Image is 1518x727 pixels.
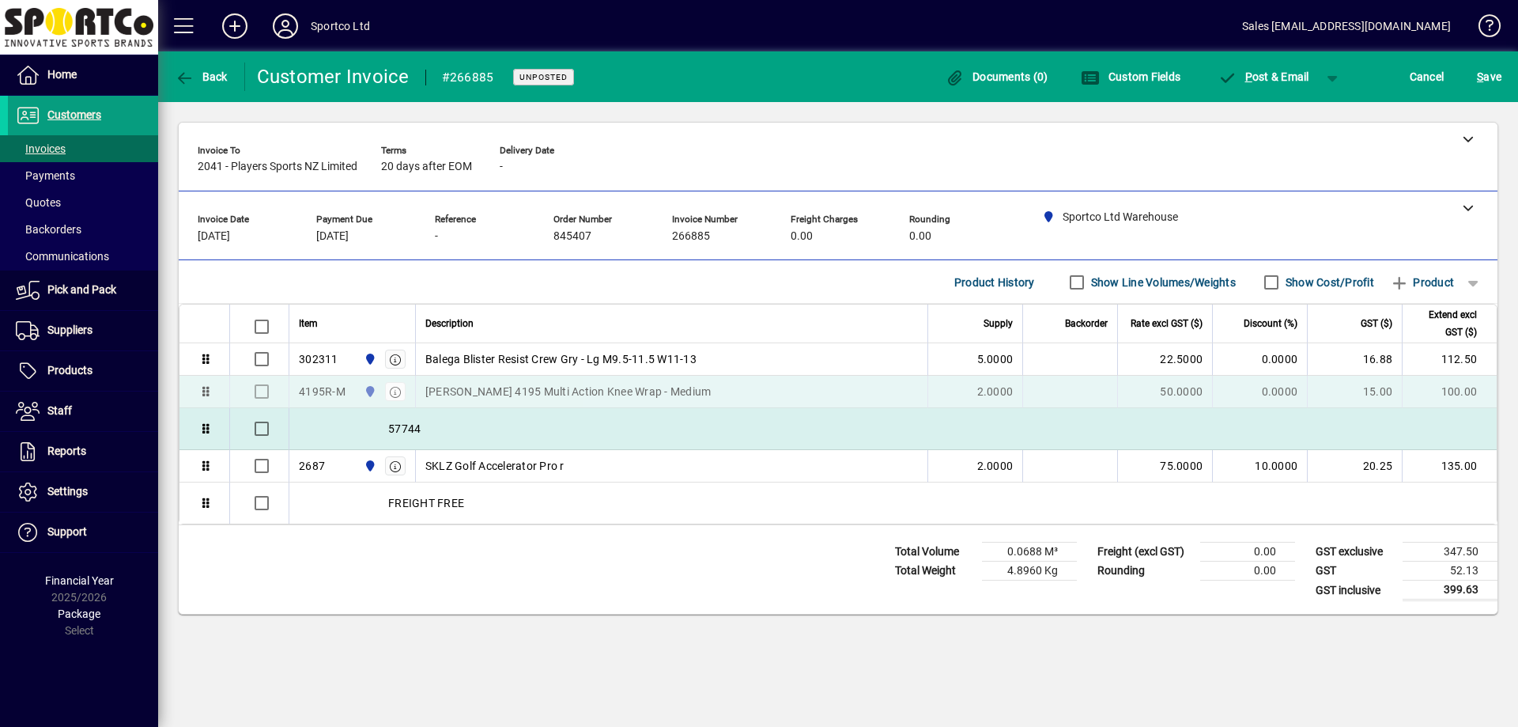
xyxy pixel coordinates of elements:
span: Product History [954,270,1035,295]
span: Reports [47,445,86,457]
span: Documents (0) [946,70,1048,83]
span: S [1477,70,1483,83]
span: Custom Fields [1081,70,1180,83]
button: Documents (0) [942,62,1052,91]
label: Show Line Volumes/Weights [1088,275,1236,290]
button: Cancel [1406,62,1448,91]
span: - [500,161,503,173]
td: 20.25 [1307,450,1402,483]
a: Communications [8,243,158,270]
a: Knowledge Base [1467,3,1498,55]
div: 75.0000 [1127,458,1203,474]
div: Customer Invoice [257,64,410,89]
a: Invoices [8,135,158,162]
span: Suppliers [47,324,93,336]
td: 0.00 [1200,562,1295,581]
span: Supply [984,315,1013,332]
div: 22.5000 [1127,351,1203,367]
td: 0.0000 [1212,343,1307,376]
td: 10.0000 [1212,450,1307,483]
span: Description [425,315,474,332]
span: Backorders [16,223,81,236]
span: 0.00 [791,230,813,243]
div: Sales [EMAIL_ADDRESS][DOMAIN_NAME] [1242,13,1451,39]
span: Backorder [1065,315,1108,332]
span: 0.00 [909,230,931,243]
button: Product History [948,268,1041,297]
a: Suppliers [8,311,158,350]
td: 16.88 [1307,343,1402,376]
span: Package [58,608,100,620]
td: GST exclusive [1308,543,1403,562]
td: Total Weight [887,562,982,581]
span: Communications [16,250,109,263]
span: Rate excl GST ($) [1131,315,1203,332]
span: P [1245,70,1252,83]
span: 20 days after EOM [381,161,472,173]
span: Staff [47,404,72,417]
span: 2.0000 [977,458,1014,474]
a: Settings [8,472,158,512]
span: Discount (%) [1244,315,1297,332]
td: 4.8960 Kg [982,562,1077,581]
span: 5.0000 [977,351,1014,367]
div: #266885 [442,65,494,90]
span: [DATE] [198,230,230,243]
button: Custom Fields [1077,62,1184,91]
span: Pick and Pack [47,283,116,296]
span: [DATE] [316,230,349,243]
td: 0.0688 M³ [982,543,1077,562]
td: 135.00 [1402,450,1497,483]
span: ost & Email [1218,70,1309,83]
button: Add [210,12,260,40]
button: Post & Email [1210,62,1317,91]
td: Total Volume [887,543,982,562]
button: Save [1473,62,1505,91]
span: Extend excl GST ($) [1412,306,1477,341]
span: 845407 [553,230,591,243]
a: Payments [8,162,158,189]
label: Show Cost/Profit [1282,275,1374,290]
span: Settings [47,485,88,498]
td: 347.50 [1403,543,1497,562]
td: Rounding [1089,562,1200,581]
span: Financial Year [45,574,114,587]
a: Pick and Pack [8,271,158,310]
div: 302311 [299,351,338,367]
span: Balega Blister Resist Crew Gry - Lg M9.5-11.5 W11-13 [425,351,697,367]
a: Staff [8,392,158,431]
span: Support [47,525,87,538]
button: Profile [260,12,311,40]
a: Products [8,351,158,391]
span: Home [47,68,77,81]
span: - [435,230,438,243]
div: Sportco Ltd [311,13,370,39]
a: Home [8,55,158,95]
td: GST inclusive [1308,581,1403,600]
td: 112.50 [1402,343,1497,376]
a: Reports [8,432,158,471]
span: GST ($) [1361,315,1392,332]
td: GST [1308,562,1403,581]
span: Customers [47,108,101,121]
div: 2687 [299,458,325,474]
span: Cancel [1410,64,1444,89]
td: Freight (excl GST) [1089,543,1200,562]
td: 399.63 [1403,581,1497,600]
span: Unposted [519,72,568,82]
div: FREIGHT FREE [289,483,1497,524]
a: Backorders [8,216,158,243]
span: Products [47,364,93,377]
span: Invoices [16,142,66,155]
span: Product [1390,270,1454,295]
app-page-header-button: Back [158,62,245,91]
span: 266885 [672,230,710,243]
button: Back [171,62,232,91]
span: Item [299,315,318,332]
span: Quotes [16,196,61,209]
span: ave [1477,64,1501,89]
span: SKLZ Golf Accelerator Pro r [425,458,565,474]
td: 0.00 [1200,543,1295,562]
div: 57744 [289,408,1497,449]
span: Payments [16,169,75,182]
